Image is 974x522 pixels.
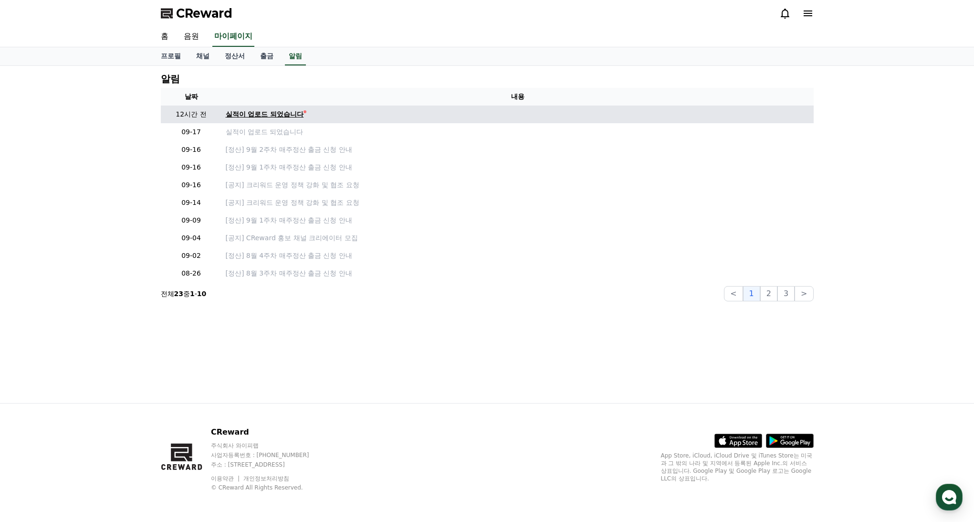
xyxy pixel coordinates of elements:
[795,286,813,301] button: >
[24,317,41,325] span: Home
[165,251,218,261] p: 09-02
[226,109,304,119] div: 실적이 업로드 되었습니다
[165,127,218,137] p: 09-17
[211,442,327,449] p: 주식회사 와이피랩
[161,74,180,84] h4: 알림
[165,198,218,208] p: 09-14
[153,27,176,47] a: 홈
[165,268,218,278] p: 08-26
[226,180,810,190] a: [공지] 크리워드 운영 정책 강화 및 협조 요청
[226,198,810,208] a: [공지] 크리워드 운영 정책 강화 및 협조 요청
[724,286,743,301] button: <
[211,475,241,482] a: 이용약관
[211,484,327,491] p: © CReward All Rights Reserved.
[226,215,810,225] a: [정산] 9월 1주차 매주정산 출금 신청 안내
[217,47,252,65] a: 정산서
[197,290,206,298] strong: 10
[161,88,222,106] th: 날짜
[243,475,289,482] a: 개인정보처리방침
[63,303,123,327] a: Messages
[165,145,218,155] p: 09-16
[211,426,327,438] p: CReward
[211,461,327,469] p: 주소 : [STREET_ADDRESS]
[226,109,810,119] a: 실적이 업로드 되었습니다
[252,47,281,65] a: 출금
[141,317,165,325] span: Settings
[226,162,810,172] a: [정산] 9월 1주차 매주정산 출금 신청 안내
[123,303,183,327] a: Settings
[165,180,218,190] p: 09-16
[176,27,207,47] a: 음원
[226,145,810,155] a: [정산] 9월 2주차 매주정산 출금 신청 안내
[79,318,107,325] span: Messages
[226,268,810,278] a: [정산] 8월 3주차 매주정산 출금 신청 안내
[212,27,254,47] a: 마이페이지
[176,6,232,21] span: CReward
[760,286,777,301] button: 2
[661,452,814,482] p: App Store, iCloud, iCloud Drive 및 iTunes Store는 미국과 그 밖의 나라 및 지역에서 등록된 Apple Inc.의 서비스 상표입니다. Goo...
[211,451,327,459] p: 사업자등록번호 : [PHONE_NUMBER]
[226,127,810,137] a: 실적이 업로드 되었습니다
[777,286,795,301] button: 3
[3,303,63,327] a: Home
[189,47,217,65] a: 채널
[226,251,810,261] a: [정산] 8월 4주차 매주정산 출금 신청 안내
[165,215,218,225] p: 09-09
[226,233,810,243] a: [공지] CReward 홍보 채널 크리에이터 모집
[161,6,232,21] a: CReward
[285,47,306,65] a: 알림
[174,290,183,298] strong: 23
[165,109,218,119] p: 12시간 전
[165,233,218,243] p: 09-04
[165,162,218,172] p: 09-16
[222,88,814,106] th: 내용
[190,290,195,298] strong: 1
[153,47,189,65] a: 프로필
[161,289,207,298] p: 전체 중 -
[743,286,760,301] button: 1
